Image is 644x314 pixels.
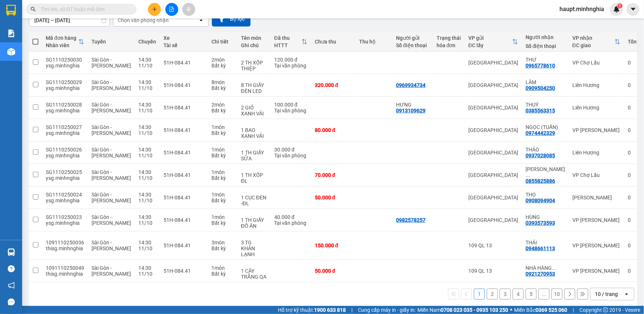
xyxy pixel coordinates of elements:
[148,3,161,16] button: plus
[241,60,267,71] div: 2 TH XỐP THIỆP
[514,306,567,314] span: Miền Bắc
[468,172,518,178] div: [GEOGRAPHIC_DATA]
[138,240,156,245] div: 14:30
[46,42,78,48] div: Nhân viên
[315,195,352,200] div: 50.000 đ
[526,178,555,184] div: 0855825886
[169,7,174,12] span: file-add
[396,35,429,41] div: Người gửi
[314,307,346,313] strong: 1900 633 818
[535,307,567,313] strong: 0369 525 060
[315,39,352,45] div: Chưa thu
[46,102,84,108] div: SG1110250028
[569,32,624,52] th: Toggle SortBy
[211,265,234,271] div: 1 món
[241,105,267,116] div: 2 GIỎ XANH VẢI
[396,82,426,88] div: 0969934734
[526,153,555,158] div: 0937028085
[138,85,156,91] div: 11/10
[163,60,204,66] div: 51H-084.41
[274,63,307,69] div: Tại văn phòng
[526,214,565,220] div: HÙNG
[163,172,204,178] div: 51H-084.41
[8,265,15,272] span: question-circle
[554,4,610,14] span: haupt.minhnghia
[630,6,637,13] span: caret-down
[41,5,128,13] input: Tìm tên, số ĐT hoặc mã đơn
[274,57,307,63] div: 120.000 đ
[46,169,84,175] div: SG1110250025
[46,245,84,251] div: thisg.minhnghia
[92,124,131,136] span: Sài Gòn - [PERSON_NAME]
[92,265,131,277] span: Sài Gòn - [PERSON_NAME]
[437,35,461,41] div: Trạng thái
[468,105,518,111] div: [GEOGRAPHIC_DATA]
[552,265,556,271] span: ...
[241,217,267,229] div: 1 TH GIẤY ĐỒ ĂN
[46,220,84,226] div: ysg.minhnghia
[510,308,512,311] span: ⚪️
[211,245,234,251] div: Bất kỳ
[468,127,518,133] div: [GEOGRAPHIC_DATA]
[46,108,84,114] div: ysg.minhnghia
[572,195,620,200] div: [PERSON_NAME]
[29,14,110,26] input: Select a date range.
[274,153,307,158] div: Tại văn phòng
[572,268,620,274] div: VP [PERSON_NAME]
[526,57,565,63] div: THƯ
[315,243,352,248] div: 150.000 đ
[468,82,518,88] div: [GEOGRAPHIC_DATA]
[538,289,550,300] button: ...
[138,63,156,69] div: 11/10
[46,57,84,63] div: SG1110250030
[572,60,620,66] div: VP Chợ Lầu
[211,57,234,63] div: 2 món
[241,172,267,184] div: 1 TH XỐP ĐL
[186,7,191,12] span: aim
[526,79,565,85] div: LÂM
[315,127,352,133] div: 80.000 đ
[603,307,608,313] span: copyright
[211,147,234,153] div: 1 món
[551,289,562,300] button: 10
[211,124,234,130] div: 1 món
[211,192,234,198] div: 1 món
[212,11,251,27] button: Bộ lọc
[627,3,640,16] button: caret-down
[46,79,84,85] div: SG1110250029
[211,214,234,220] div: 1 món
[211,175,234,181] div: Bất kỳ
[211,220,234,226] div: Bất kỳ
[274,42,302,48] div: HTTT
[526,102,565,108] div: THUÝ
[163,127,204,133] div: 51H-084.41
[573,306,574,314] span: |
[572,172,620,178] div: VP Chợ Lầu
[46,130,84,136] div: ysg.minhnghia
[241,35,267,41] div: Tên món
[241,150,267,161] div: 1 TH GIẤY SỮA
[46,240,84,245] div: 1091110250036
[163,217,204,223] div: 51H-084.41
[526,220,555,226] div: 0393573593
[619,3,621,8] span: 1
[46,124,84,130] div: SG1110250027
[572,150,620,156] div: Liên Hương
[271,32,311,52] th: Toggle SortBy
[526,34,565,40] div: Người nhận
[211,271,234,277] div: Bất kỳ
[198,17,204,23] svg: open
[211,130,234,136] div: Bất kỳ
[92,147,131,158] span: Sài Gòn - [PERSON_NAME]
[92,240,131,251] span: Sài Gòn - [PERSON_NAME]
[358,306,416,314] span: Cung cấp máy in - giấy in:
[526,172,530,178] span: ...
[572,105,620,111] div: Liên Hương
[241,42,267,48] div: Ghi chú
[46,265,84,271] div: 1091110250049
[152,7,157,12] span: plus
[241,82,267,94] div: 8 TH GIẤY ĐÈN LED
[165,3,178,16] button: file-add
[572,42,614,48] div: ĐC giao
[274,220,307,226] div: Tại văn phòng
